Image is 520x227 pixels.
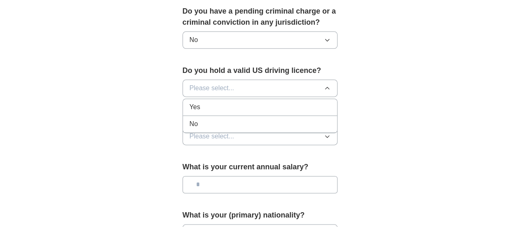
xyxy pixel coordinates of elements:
label: Do you hold a valid US driving licence? [183,65,338,76]
button: Please select... [183,128,338,145]
span: Please select... [190,131,234,141]
span: Please select... [190,83,234,93]
button: Please select... [183,80,338,97]
span: No [190,35,198,45]
button: No [183,31,338,49]
span: Yes [190,102,200,112]
label: What is your (primary) nationality? [183,210,338,221]
label: Do you have a pending criminal charge or a criminal conviction in any jurisdiction? [183,6,338,28]
label: What is your current annual salary? [183,161,338,173]
span: No [190,119,198,129]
